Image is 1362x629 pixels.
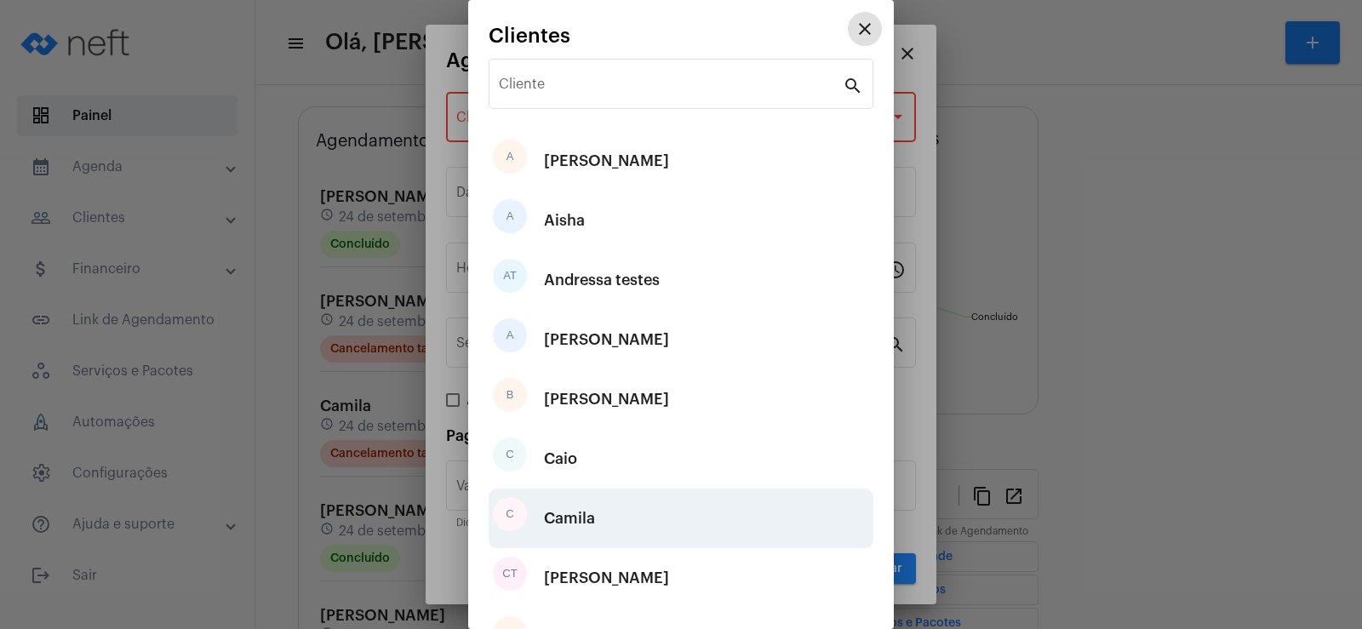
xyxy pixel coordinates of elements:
span: Clientes [489,25,570,47]
div: CT [493,557,527,591]
div: [PERSON_NAME] [544,374,669,425]
div: C [493,437,527,472]
div: B [493,378,527,412]
div: Andressa testes [544,254,660,306]
div: C [493,497,527,531]
mat-icon: search [843,75,863,95]
div: A [493,140,527,174]
div: [PERSON_NAME] [544,552,669,603]
div: Caio [544,433,577,484]
div: A [493,318,527,352]
div: AT [493,259,527,293]
div: Aisha [544,195,585,246]
mat-icon: close [855,19,875,39]
div: [PERSON_NAME] [544,314,669,365]
input: Pesquisar cliente [499,80,843,95]
div: A [493,199,527,233]
div: Camila [544,493,595,544]
div: [PERSON_NAME] [544,135,669,186]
